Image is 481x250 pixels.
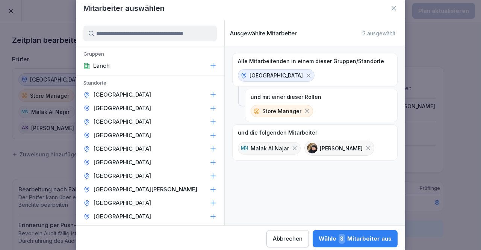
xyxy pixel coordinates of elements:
[93,62,110,70] p: Lanch
[238,129,317,136] p: und die folgenden Mitarbeiter
[93,145,151,153] p: [GEOGRAPHIC_DATA]
[93,199,151,207] p: [GEOGRAPHIC_DATA]
[93,91,151,98] p: [GEOGRAPHIC_DATA]
[76,80,224,88] p: Standorte
[93,118,151,126] p: [GEOGRAPHIC_DATA]
[251,94,321,100] p: und mit einer dieser Rollen
[320,144,363,152] p: [PERSON_NAME]
[93,132,151,139] p: [GEOGRAPHIC_DATA]
[93,159,151,166] p: [GEOGRAPHIC_DATA]
[240,144,248,152] div: MN
[250,71,303,79] p: [GEOGRAPHIC_DATA]
[83,3,165,14] h1: Mitarbeiter auswählen
[93,213,151,220] p: [GEOGRAPHIC_DATA]
[230,30,297,37] p: Ausgewählte Mitarbeiter
[76,51,224,59] p: Gruppen
[93,186,197,193] p: [GEOGRAPHIC_DATA][PERSON_NAME]
[363,30,395,37] p: 3 ausgewählt
[93,105,151,112] p: [GEOGRAPHIC_DATA]
[307,143,318,153] img: ft3c6twtm548hlwbfxvpuuxs.png
[251,144,289,152] p: Malak Al Najar
[273,235,303,243] div: Abbrechen
[339,234,345,244] span: 3
[319,234,392,244] div: Wähle Mitarbeiter aus
[262,107,301,115] p: Store Manager
[238,58,384,65] p: Alle Mitarbeitenden in einem dieser Gruppen/Standorte
[93,172,151,180] p: [GEOGRAPHIC_DATA]
[313,230,398,247] button: Wähle3Mitarbeiter aus
[266,230,309,247] button: Abbrechen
